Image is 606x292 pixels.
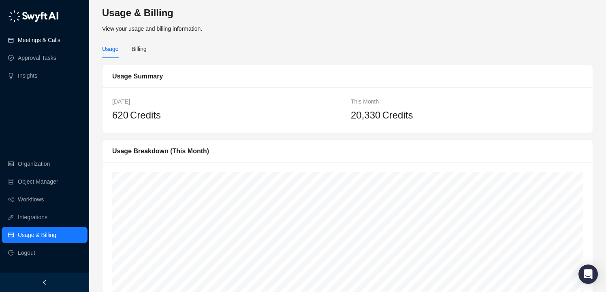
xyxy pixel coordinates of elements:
[102,6,593,19] h3: Usage & Billing
[351,97,583,106] div: This Month
[578,264,598,284] div: Open Intercom Messenger
[102,44,118,53] div: Usage
[131,44,146,53] div: Billing
[8,10,59,22] img: logo-05li4sbe.png
[18,209,47,225] a: Integrations
[382,108,413,123] span: Credits
[18,156,50,172] a: Organization
[112,71,583,81] div: Usage Summary
[18,68,37,84] a: Insights
[18,191,44,207] a: Workflows
[18,32,60,48] a: Meetings & Calls
[112,97,344,106] div: [DATE]
[351,110,380,121] span: 20,330
[130,108,161,123] span: Credits
[112,146,583,156] div: Usage Breakdown (This Month)
[18,174,58,190] a: Object Manager
[18,245,35,261] span: Logout
[18,50,56,66] a: Approval Tasks
[102,25,202,32] span: View your usage and billing information.
[8,250,14,256] span: logout
[42,279,47,285] span: left
[18,227,56,243] a: Usage & Billing
[112,110,128,121] span: 620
